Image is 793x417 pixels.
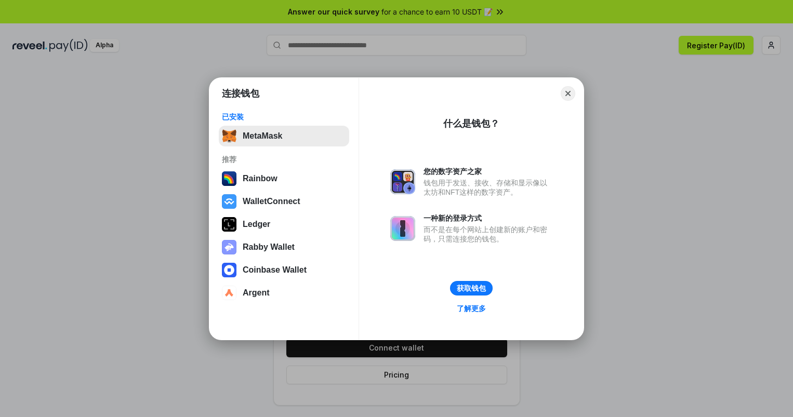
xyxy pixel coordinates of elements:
img: svg+xml,%3Csvg%20width%3D%2228%22%20height%3D%2228%22%20viewBox%3D%220%200%2028%2028%22%20fill%3D... [222,194,236,209]
button: MetaMask [219,126,349,146]
div: Rainbow [243,174,277,183]
button: Rabby Wallet [219,237,349,258]
img: svg+xml,%3Csvg%20fill%3D%22none%22%20height%3D%2233%22%20viewBox%3D%220%200%2035%2033%22%20width%... [222,129,236,143]
button: 获取钱包 [450,281,493,295]
button: WalletConnect [219,191,349,212]
img: svg+xml,%3Csvg%20xmlns%3D%22http%3A%2F%2Fwww.w3.org%2F2000%2Fsvg%22%20fill%3D%22none%22%20viewBox... [390,216,415,241]
button: Rainbow [219,168,349,189]
img: svg+xml,%3Csvg%20width%3D%2228%22%20height%3D%2228%22%20viewBox%3D%220%200%2028%2028%22%20fill%3D... [222,286,236,300]
div: MetaMask [243,131,282,141]
button: Coinbase Wallet [219,260,349,280]
img: svg+xml,%3Csvg%20xmlns%3D%22http%3A%2F%2Fwww.w3.org%2F2000%2Fsvg%22%20fill%3D%22none%22%20viewBox... [222,240,236,254]
div: 了解更多 [457,304,486,313]
div: 钱包用于发送、接收、存储和显示像以太坊和NFT这样的数字资产。 [424,178,552,197]
h1: 连接钱包 [222,87,259,100]
div: Coinbase Wallet [243,265,307,275]
div: 什么是钱包？ [443,117,499,130]
div: 您的数字资产之家 [424,167,552,176]
div: 已安装 [222,112,346,122]
div: 一种新的登录方式 [424,213,552,223]
img: svg+xml,%3Csvg%20width%3D%22120%22%20height%3D%22120%22%20viewBox%3D%220%200%20120%20120%22%20fil... [222,171,236,186]
div: Ledger [243,220,270,229]
a: 了解更多 [451,302,492,315]
img: svg+xml,%3Csvg%20width%3D%2228%22%20height%3D%2228%22%20viewBox%3D%220%200%2028%2028%22%20fill%3D... [222,263,236,277]
div: 而不是在每个网站上创建新的账户和密码，只需连接您的钱包。 [424,225,552,244]
img: svg+xml,%3Csvg%20xmlns%3D%22http%3A%2F%2Fwww.w3.org%2F2000%2Fsvg%22%20width%3D%2228%22%20height%3... [222,217,236,232]
div: 获取钱包 [457,284,486,293]
button: Argent [219,283,349,303]
div: 推荐 [222,155,346,164]
div: WalletConnect [243,197,300,206]
div: Argent [243,288,270,298]
img: svg+xml,%3Csvg%20xmlns%3D%22http%3A%2F%2Fwww.w3.org%2F2000%2Fsvg%22%20fill%3D%22none%22%20viewBox... [390,169,415,194]
button: Ledger [219,214,349,235]
button: Close [561,86,575,101]
div: Rabby Wallet [243,243,295,252]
